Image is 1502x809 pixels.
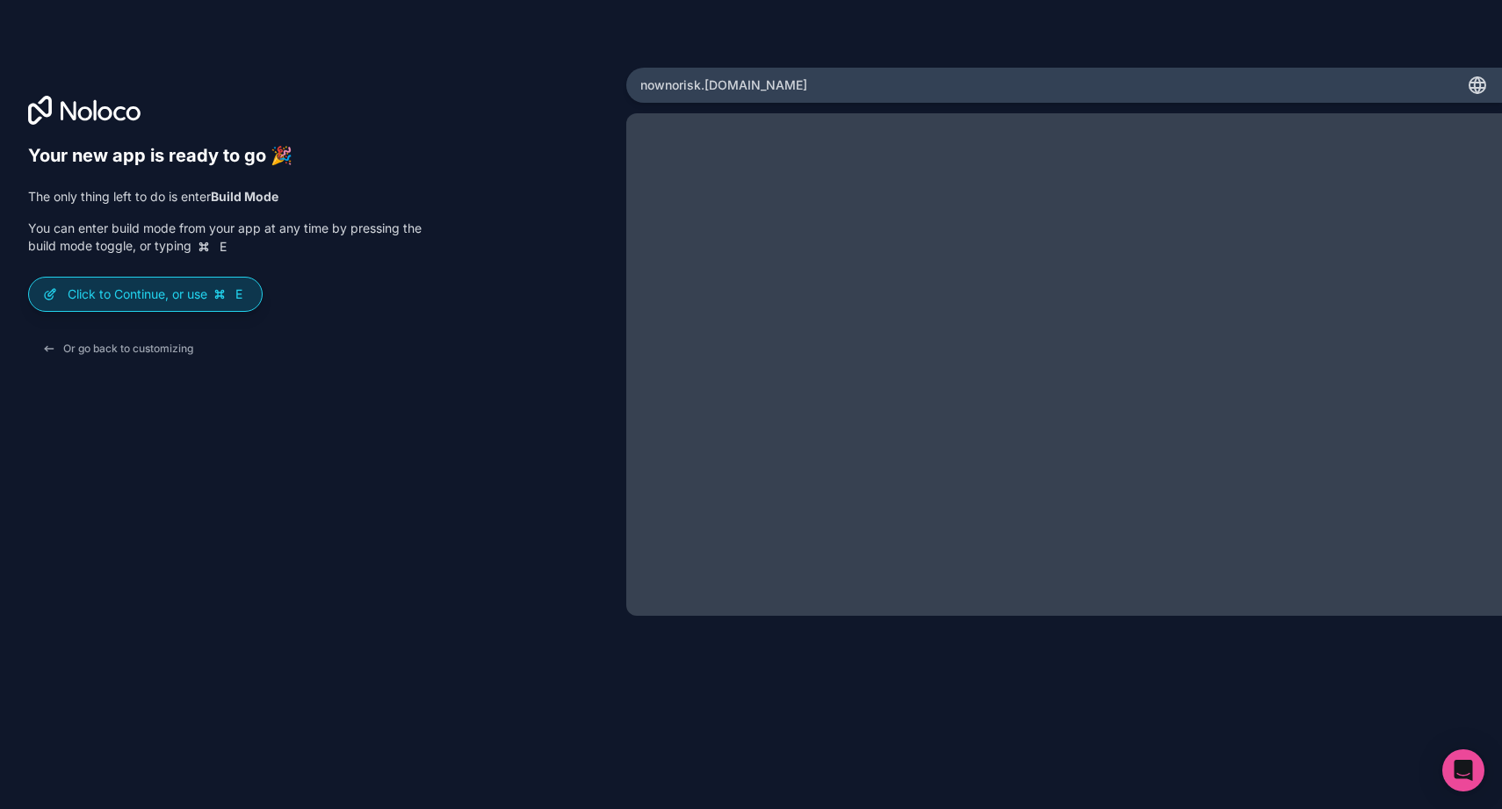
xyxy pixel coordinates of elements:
[640,76,807,94] span: nownorisk .[DOMAIN_NAME]
[216,240,230,254] span: E
[232,287,246,301] span: E
[211,189,278,204] strong: Build Mode
[28,220,422,256] p: You can enter build mode from your app at any time by pressing the build mode toggle, or typing
[68,285,248,303] p: Click to Continue, or use
[28,145,422,167] h6: Your new app is ready to go 🎉
[1442,749,1484,791] div: Open Intercom Messenger
[28,333,207,365] button: Or go back to customizing
[28,188,422,206] p: The only thing left to do is enter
